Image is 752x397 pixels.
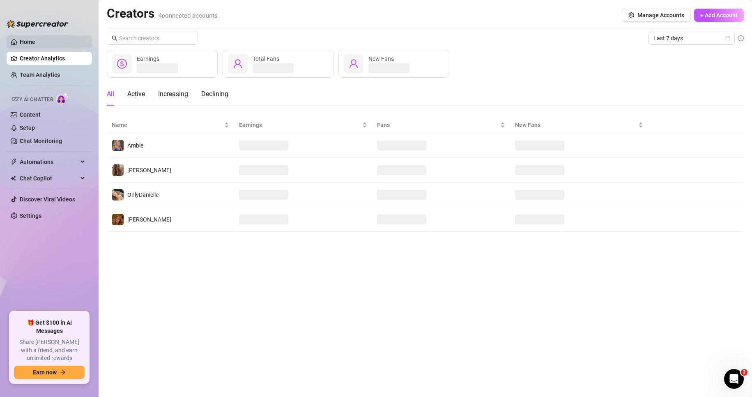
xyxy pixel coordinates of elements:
img: Chat Copilot [11,175,16,181]
span: 2 [741,369,747,376]
input: Search creators [119,34,186,43]
span: Total Fans [253,55,279,62]
th: Earnings [234,117,372,133]
img: Danielle [112,214,124,225]
span: [PERSON_NAME] [127,216,171,223]
span: info-circle [738,35,744,41]
img: Ambie [112,140,124,151]
a: Settings [20,212,41,219]
a: Team Analytics [20,72,60,78]
a: Discover Viral Videos [20,196,75,203]
span: 🎁 Get $100 in AI Messages [14,319,85,335]
span: New Fans [515,120,637,129]
div: Active [127,89,145,99]
span: Chat Copilot [20,172,78,185]
span: New Fans [368,55,394,62]
span: OnlyDanielle [127,192,159,198]
img: AI Chatter [56,92,69,104]
span: Earnings [137,55,159,62]
span: Last 7 days [653,32,730,44]
span: Earnings [239,120,361,129]
div: Declining [201,89,228,99]
th: Name [107,117,234,133]
a: Chat Monitoring [20,138,62,144]
th: Fans [372,117,510,133]
iframe: Intercom live chat [724,369,744,389]
span: dollar-circle [117,59,127,69]
span: user [233,59,243,69]
span: calendar [725,36,730,41]
span: [PERSON_NAME] [127,167,171,173]
span: thunderbolt [11,159,17,165]
button: Earn nowarrow-right [14,366,85,379]
th: New Fans [510,117,648,133]
span: Ambie [127,142,143,149]
span: Izzy AI Chatter [11,96,53,104]
button: + Add Account [694,9,744,22]
a: Home [20,39,35,45]
img: OnlyDanielle [112,189,124,201]
a: Content [20,111,41,118]
img: logo-BBDzfeDw.svg [7,20,68,28]
div: All [107,89,114,99]
span: setting [628,12,634,18]
span: Fans [377,120,499,129]
h2: Creators [107,6,218,21]
div: Increasing [158,89,188,99]
span: search [112,35,117,41]
button: Manage Accounts [622,9,691,22]
a: Setup [20,125,35,131]
span: Share [PERSON_NAME] with a friend, and earn unlimited rewards [14,338,85,362]
img: daniellerose [112,164,124,176]
a: Creator Analytics [20,52,85,65]
span: user [349,59,359,69]
span: 4 connected accounts [159,12,218,19]
span: Automations [20,155,78,168]
span: + Add Account [700,12,738,18]
span: Name [112,120,223,129]
span: Manage Accounts [637,12,684,18]
span: Earn now [33,369,57,376]
span: arrow-right [60,369,66,375]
